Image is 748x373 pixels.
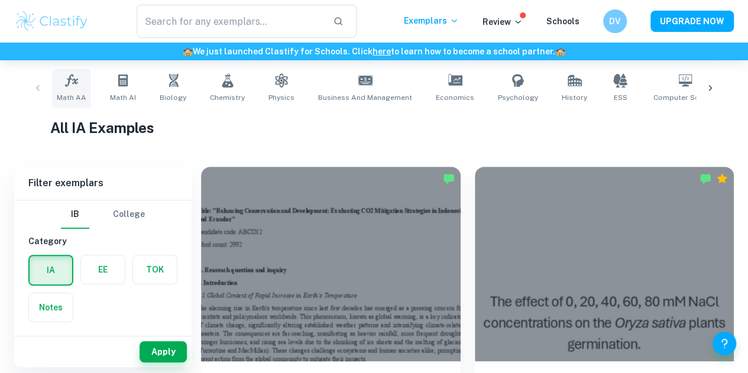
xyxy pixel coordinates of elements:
img: Marked [443,173,455,184]
button: College [113,200,145,229]
span: Psychology [498,92,538,103]
button: EE [81,255,125,284]
p: Exemplars [404,14,459,27]
div: Premium [716,173,728,184]
span: 🏫 [183,47,193,56]
img: Clastify logo [14,9,89,33]
span: Biology [160,92,186,103]
span: Computer Science [653,92,717,103]
span: Economics [436,92,474,103]
a: here [373,47,391,56]
span: History [562,92,587,103]
h6: We just launched Clastify for Schools. Click to learn how to become a school partner. [2,45,746,58]
h6: Filter exemplars [14,167,192,200]
button: IA [30,256,72,284]
h1: All IA Examples [50,117,698,138]
span: Chemistry [210,92,245,103]
div: Filter type choice [61,200,145,229]
h6: Category [28,235,177,248]
span: ESS [614,92,627,103]
h6: DV [608,15,622,28]
button: DV [603,9,627,33]
span: Math AA [57,92,86,103]
button: Apply [140,341,187,362]
button: IB [61,200,89,229]
p: Review [483,15,523,28]
span: Math AI [110,92,136,103]
span: Physics [268,92,294,103]
button: Notes [29,293,73,322]
button: TOK [133,255,177,284]
span: 🏫 [555,47,565,56]
span: Business and Management [318,92,412,103]
img: Marked [700,173,711,184]
a: Schools [546,17,579,26]
input: Search for any exemplars... [137,5,323,38]
button: UPGRADE NOW [650,11,734,32]
button: Help and Feedback [713,332,736,355]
